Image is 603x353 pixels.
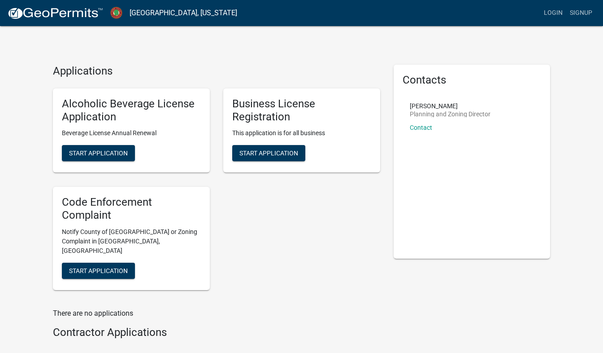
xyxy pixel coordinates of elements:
[62,145,135,161] button: Start Application
[232,128,371,138] p: This application is for all business
[232,97,371,124] h5: Business License Registration
[566,4,596,22] a: Signup
[62,128,201,138] p: Beverage License Annual Renewal
[130,5,237,21] a: [GEOGRAPHIC_DATA], [US_STATE]
[410,111,490,117] p: Planning and Zoning Director
[239,150,298,157] span: Start Application
[540,4,566,22] a: Login
[53,308,380,319] p: There are no applications
[62,227,201,256] p: Notify County of [GEOGRAPHIC_DATA] or Zoning Complaint in [GEOGRAPHIC_DATA], [GEOGRAPHIC_DATA]
[69,267,128,274] span: Start Application
[62,263,135,279] button: Start Application
[232,145,305,161] button: Start Application
[53,326,380,339] h4: Contractor Applications
[403,74,542,87] h5: Contacts
[410,103,490,109] p: [PERSON_NAME]
[62,97,201,124] h5: Alcoholic Beverage License Application
[410,124,432,131] a: Contact
[53,65,380,297] wm-workflow-list-section: Applications
[69,150,128,157] span: Start Application
[53,65,380,78] h4: Applications
[110,7,122,19] img: Jasper County, Georgia
[53,326,380,343] wm-workflow-list-section: Contractor Applications
[62,196,201,222] h5: Code Enforcement Complaint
